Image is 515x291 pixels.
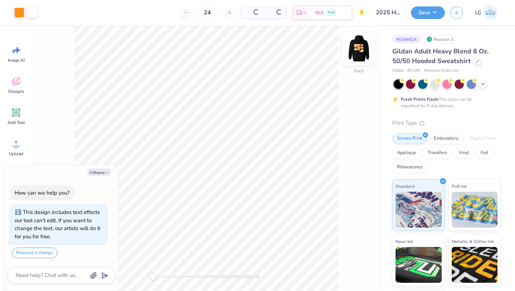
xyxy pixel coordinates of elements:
span: N/A [315,9,324,16]
span: Gildan Adult Heavy Blend 8 Oz. 50/50 Hooded Sweatshirt [392,47,489,65]
span: Minimum Order: 24 + [424,68,460,74]
div: Applique [392,148,421,158]
a: LG [472,5,501,20]
span: Add Text [8,120,25,125]
div: Embroidery [429,133,463,144]
img: Neon Ink [396,247,442,283]
span: Puff Ink [452,182,467,190]
img: Metallic & Glitter Ink [452,247,498,283]
img: Back [345,34,373,63]
button: Request a change [12,248,57,258]
div: Rhinestones [392,162,427,173]
span: Neon Ink [396,238,413,245]
span: LG [475,9,481,17]
button: Collapse [87,168,111,176]
span: Gildan [392,68,404,74]
div: Revision 3 [425,35,457,44]
div: Foil [476,148,493,158]
div: Vinyl [454,148,474,158]
span: Free [328,10,335,15]
img: Lijo George [483,5,497,20]
input: – – [193,6,221,19]
div: Transfers [423,148,452,158]
div: This color can be expedited for 5 day delivery. [401,96,489,109]
div: # 516442A [392,35,421,44]
span: Designs [8,89,24,94]
span: Standard [396,182,415,190]
div: How can we help you? [15,189,70,196]
div: Print Type [392,119,501,127]
div: Back [354,68,364,74]
span: Upload [9,151,23,157]
span: Metallic & Glitter Ink [452,238,494,245]
span: Image AI [8,57,25,63]
div: Accessibility label [149,273,157,280]
input: Untitled Design [371,5,406,20]
div: This design includes text effects our tool can't edit. If you want to change the text, our artist... [15,209,100,240]
strong: Fresh Prints Flash: [401,96,439,102]
img: Standard [396,192,442,228]
img: Puff Ink [452,192,498,228]
button: Save [411,6,445,19]
span: # G185 [407,68,420,74]
div: Digital Print [465,133,500,144]
div: Screen Print [392,133,427,144]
